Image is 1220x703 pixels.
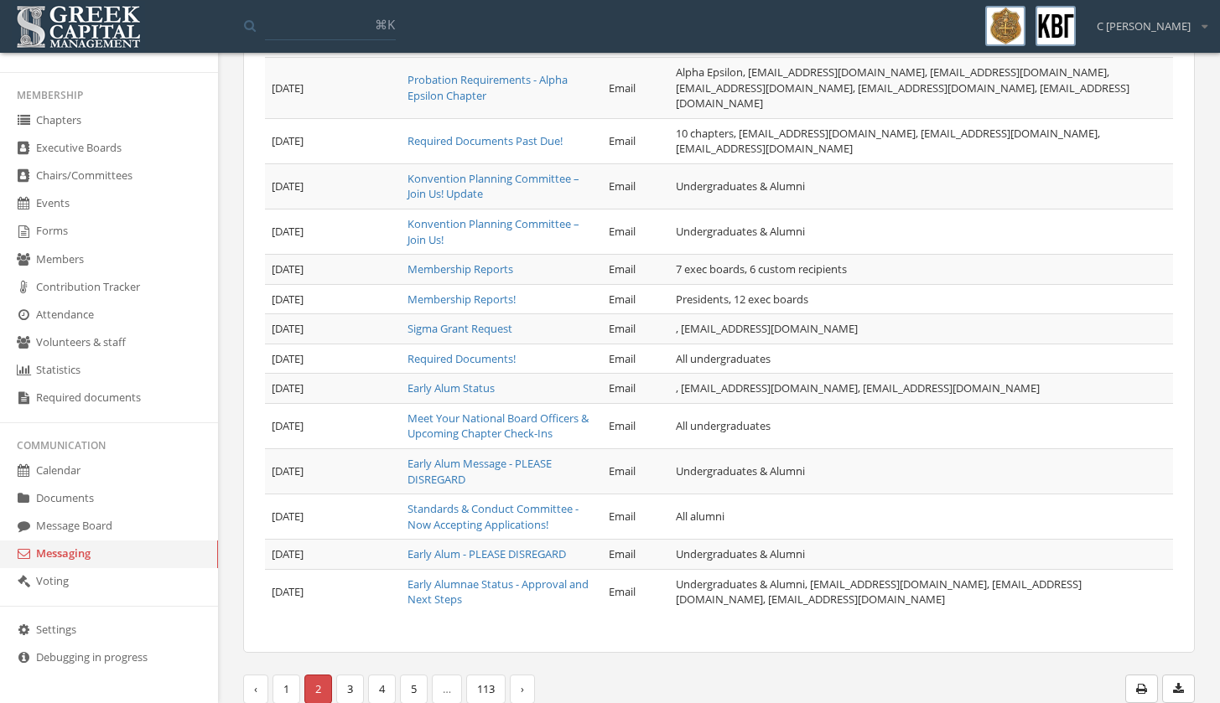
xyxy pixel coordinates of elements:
[602,449,669,494] td: Email
[375,16,395,33] span: ⌘K
[602,569,669,614] td: Email
[602,314,669,344] td: Email
[408,133,563,148] a: Required Documents Past Due!
[602,118,669,163] td: Email
[408,380,495,395] a: Early Alum Status
[602,209,669,254] td: Email
[265,209,401,254] td: [DATE]
[408,501,579,532] a: Standards & Conduct Committee - Now Accepting Applications!
[408,351,516,366] a: Required Documents!
[265,58,401,119] td: [DATE]
[669,540,1173,570] td: Undergraduates & Alumni
[265,449,401,494] td: [DATE]
[265,540,401,570] td: [DATE]
[265,314,401,344] td: [DATE]
[408,171,579,202] a: Konvention Planning Committee – Join Us! Update
[669,374,1173,404] td: , [EMAIL_ADDRESS][DOMAIN_NAME], [EMAIL_ADDRESS][DOMAIN_NAME]
[408,321,512,336] a: Sigma Grant Request
[669,569,1173,614] td: Undergraduates & Alumni, [EMAIL_ADDRESS][DOMAIN_NAME], [EMAIL_ADDRESS][DOMAIN_NAME], [EMAIL_ADDRE...
[265,255,401,285] td: [DATE]
[408,292,516,307] a: Membership Reports!
[669,209,1173,254] td: Undergraduates & Alumni
[669,314,1173,344] td: , [EMAIL_ADDRESS][DOMAIN_NAME]
[602,540,669,570] td: Email
[669,58,1173,119] td: Alpha Epsilon, [EMAIL_ADDRESS][DOMAIN_NAME], [EMAIL_ADDRESS][DOMAIN_NAME], [EMAIL_ADDRESS][DOMAIN...
[602,284,669,314] td: Email
[408,216,579,247] a: Konvention Planning Committee – Join Us!
[408,576,589,607] a: Early Alumnae Status - Approval and Next Steps
[265,163,401,209] td: [DATE]
[669,284,1173,314] td: Presidents, 12 exec boards
[669,494,1173,540] td: All alumni
[265,118,401,163] td: [DATE]
[602,58,669,119] td: Email
[265,374,401,404] td: [DATE]
[602,255,669,285] td: Email
[669,163,1173,209] td: Undergraduates & Alumni
[602,344,669,374] td: Email
[669,449,1173,494] td: Undergraduates & Alumni
[1086,6,1207,34] div: C [PERSON_NAME]
[602,374,669,404] td: Email
[265,569,401,614] td: [DATE]
[602,494,669,540] td: Email
[265,344,401,374] td: [DATE]
[265,284,401,314] td: [DATE]
[265,403,401,448] td: [DATE]
[669,118,1173,163] td: 10 chapters, [EMAIL_ADDRESS][DOMAIN_NAME], [EMAIL_ADDRESS][DOMAIN_NAME], [EMAIL_ADDRESS][DOMAIN_N...
[408,261,513,277] a: Membership Reports
[669,403,1173,448] td: All undergraduates
[408,411,589,442] a: Meet Your National Board Officers & Upcoming Chapter Check-Ins
[408,456,552,487] a: Early Alum Message - PLEASE DISREGARD
[408,546,566,561] a: Early Alum - PLEASE DISREGARD
[1097,18,1191,34] span: C [PERSON_NAME]
[265,494,401,540] td: [DATE]
[408,72,568,103] a: Probation Requirements - Alpha Epsilon Chapter
[602,163,669,209] td: Email
[602,403,669,448] td: Email
[669,255,1173,285] td: 7 exec boards, 6 custom recipients
[669,344,1173,374] td: All undergraduates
